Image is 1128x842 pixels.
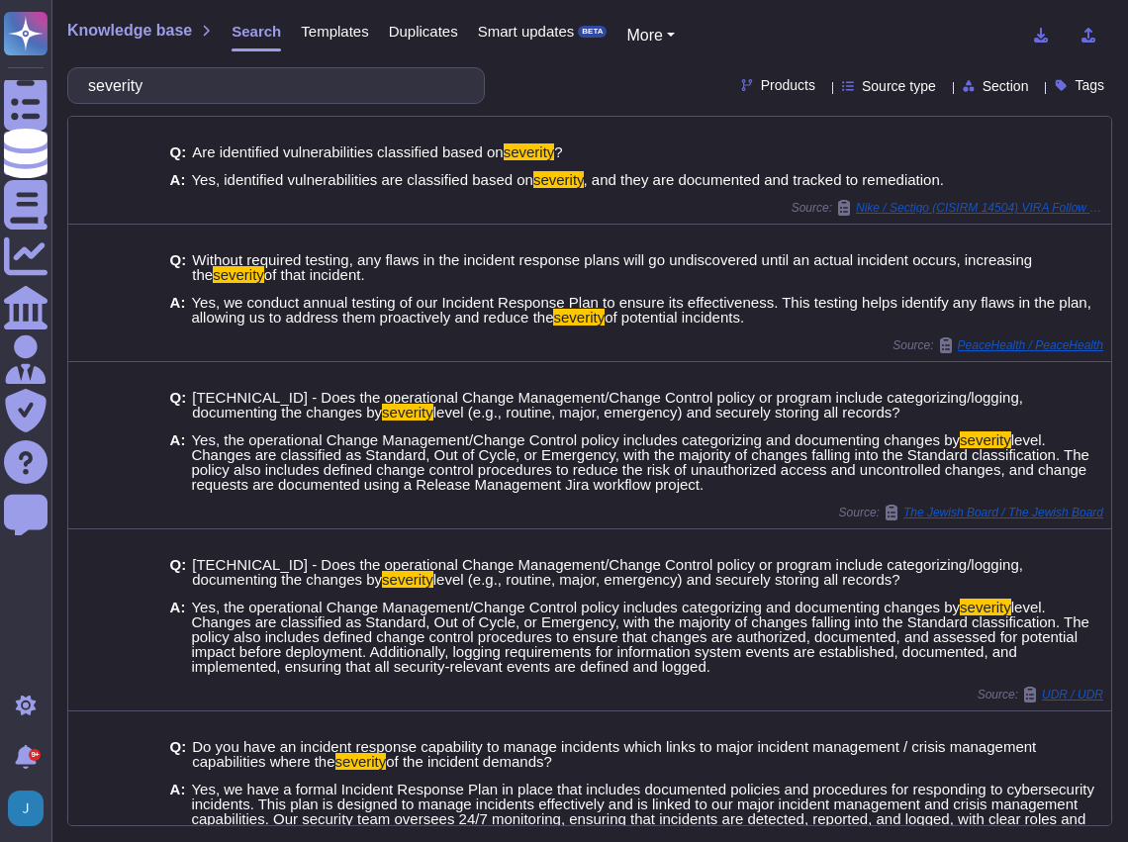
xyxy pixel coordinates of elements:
[533,171,584,188] mark: severity
[504,143,555,160] mark: severity
[192,143,503,160] span: Are identified vulnerabilities classified based on
[170,739,187,769] b: Q:
[983,79,1029,93] span: Section
[4,787,57,830] button: user
[389,24,458,39] span: Duplicates
[856,202,1103,214] span: Nike / Sectigo (CISIRM 14504) VIRA Follow up questions
[192,738,1036,770] span: Do you have an incident response capability to manage incidents which links to major incident man...
[191,599,960,615] span: Yes, the operational Change Management/Change Control policy includes categorizing and documentin...
[191,431,960,448] span: Yes, the operational Change Management/Change Control policy includes categorizing and documentin...
[191,294,1090,326] span: Yes, we conduct annual testing of our Incident Response Plan to ensure its effectiveness. This te...
[978,687,1103,702] span: Source:
[264,266,365,283] span: of that incident.
[626,27,662,44] span: More
[478,24,575,39] span: Smart updates
[578,26,607,38] div: BETA
[8,791,44,826] img: user
[170,557,187,587] b: Q:
[335,753,387,770] mark: severity
[78,68,464,103] input: Search a question or template...
[170,144,187,159] b: Q:
[170,390,187,420] b: Q:
[839,505,1103,520] span: Source:
[960,431,1011,448] mark: severity
[1075,78,1104,92] span: Tags
[386,753,552,770] span: of the incident demands?
[170,600,186,674] b: A:
[382,571,433,588] mark: severity
[626,24,675,47] button: More
[554,143,562,160] span: ?
[433,571,900,588] span: level (e.g., routine, major, emergency) and securely storing all records?
[958,339,1103,351] span: PeaceHealth / PeaceHealth
[29,749,41,761] div: 9+
[553,309,605,326] mark: severity
[893,337,1103,353] span: Source:
[232,24,281,39] span: Search
[433,404,900,421] span: level (e.g., routine, major, emergency) and securely storing all records?
[67,23,192,39] span: Knowledge base
[192,389,1023,421] span: [TECHNICAL_ID] - Does the operational Change Management/Change Control policy or program include ...
[191,171,533,188] span: Yes, identified vulnerabilities are classified based on
[862,79,936,93] span: Source type
[170,295,186,325] b: A:
[792,200,1103,216] span: Source:
[170,252,187,282] b: Q:
[382,404,433,421] mark: severity
[761,78,815,92] span: Products
[903,507,1103,518] span: The Jewish Board / The Jewish Board
[170,432,186,492] b: A:
[301,24,368,39] span: Templates
[213,266,264,283] mark: severity
[170,172,186,187] b: A:
[1042,689,1103,701] span: UDR / UDR
[960,599,1011,615] mark: severity
[191,431,1088,493] span: level. Changes are classified as Standard, Out of Cycle, or Emergency, with the majority of chang...
[192,556,1023,588] span: [TECHNICAL_ID] - Does the operational Change Management/Change Control policy or program include ...
[605,309,744,326] span: of potential incidents.
[584,171,944,188] span: , and they are documented and tracked to remediation.
[192,251,1032,283] span: Without required testing, any flaws in the incident response plans will go undiscovered until an ...
[191,599,1088,675] span: level. Changes are classified as Standard, Out of Cycle, or Emergency, with the majority of chang...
